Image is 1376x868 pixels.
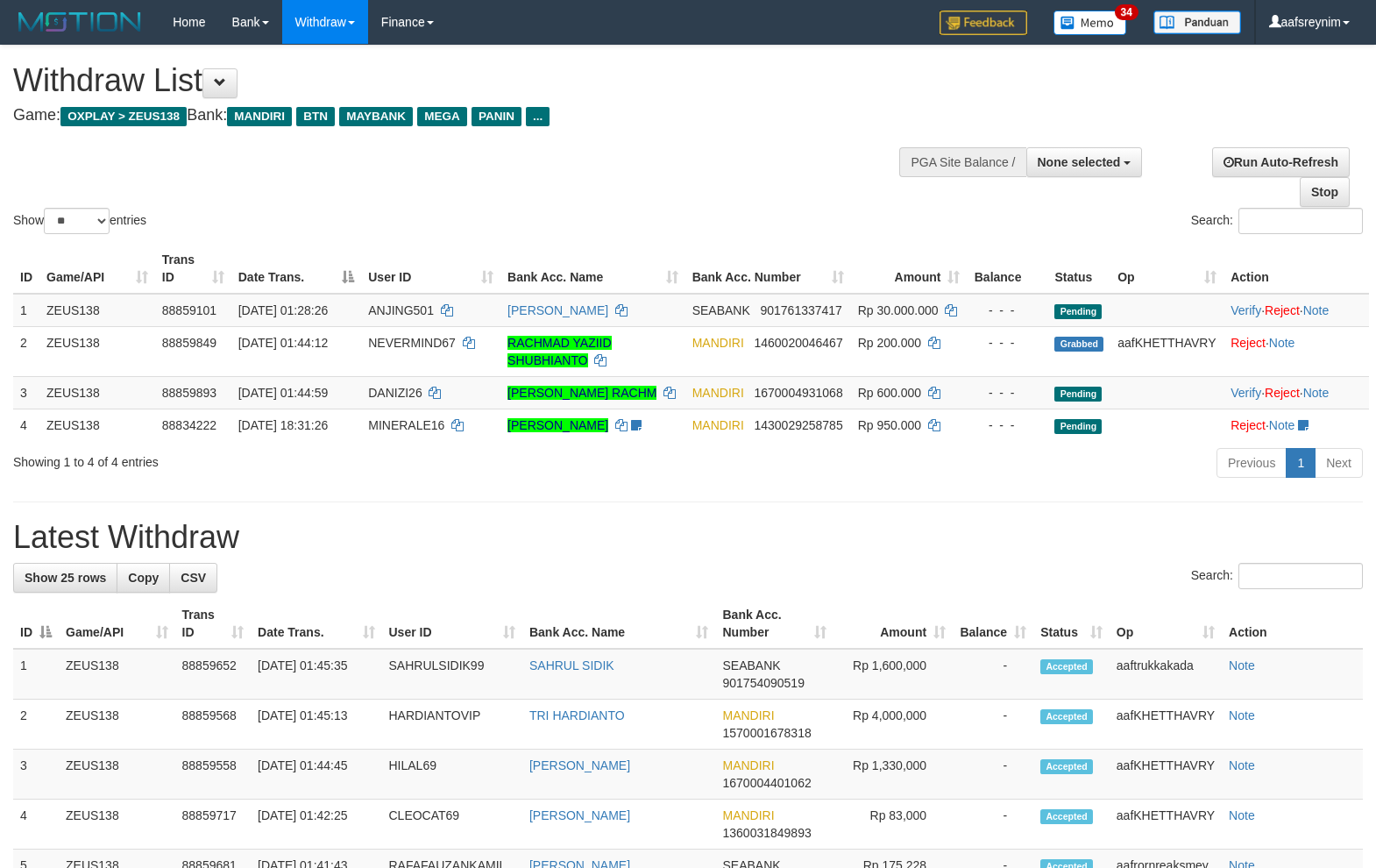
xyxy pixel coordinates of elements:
th: ID [13,244,39,294]
td: aafKHETTHAVRY [1110,750,1222,800]
span: MANDIRI [722,708,774,722]
span: MANDIRI [692,418,744,432]
a: [PERSON_NAME] RACHM [507,386,656,400]
img: panduan.png [1153,11,1241,34]
th: Action [1224,244,1369,294]
span: Accepted [1040,759,1093,774]
th: Bank Acc. Number: activate to sort column ascending [715,599,833,649]
th: Action [1222,599,1363,649]
span: MANDIRI [722,808,774,822]
span: SEABANK [692,303,750,317]
a: [PERSON_NAME] [507,303,608,317]
div: - - - [974,384,1040,402]
a: Note [1303,303,1330,317]
th: Balance [967,244,1047,294]
a: Note [1269,418,1295,432]
th: Status: activate to sort column ascending [1033,599,1110,649]
a: Note [1229,808,1255,822]
label: Search: [1191,208,1363,234]
td: aafKHETTHAVRY [1110,800,1222,850]
span: None selected [1038,155,1121,169]
span: OXPLAY > ZEUS138 [60,107,187,126]
span: 88859101 [162,303,216,317]
a: Previous [1216,448,1287,478]
a: Run Auto-Refresh [1212,147,1350,177]
a: Reject [1231,418,1266,432]
span: MANDIRI [227,107,292,126]
td: CLEOCAT69 [382,800,522,850]
div: - - - [974,416,1040,434]
h1: Latest Withdraw [13,520,1363,555]
span: MANDIRI [692,386,744,400]
span: Rp 30.000.000 [858,303,939,317]
th: Op: activate to sort column ascending [1110,244,1224,294]
td: [DATE] 01:42:25 [251,800,381,850]
th: Amount: activate to sort column ascending [833,599,954,649]
td: HARDIANTOVIP [382,700,522,750]
th: User ID: activate to sort column ascending [361,244,500,294]
span: Rp 200.000 [858,336,921,350]
td: Rp 1,330,000 [833,750,954,800]
th: Amount: activate to sort column ascending [851,244,968,294]
a: Note [1269,336,1295,350]
span: Copy 901754090519 to clipboard [722,676,804,690]
span: Rp 950.000 [858,418,921,432]
span: Copy 1460020046467 to clipboard [754,336,842,350]
span: [DATE] 01:44:59 [238,386,328,400]
a: Note [1303,386,1330,400]
td: 3 [13,376,39,409]
a: Next [1315,448,1363,478]
span: ANJING501 [368,303,434,317]
span: Pending [1054,419,1102,434]
span: CSV [181,571,206,585]
a: RACHMAD YAZIID SHUBHIANTO [507,336,612,367]
span: Copy 1570001678318 to clipboard [722,726,811,740]
span: Accepted [1040,709,1093,724]
a: Verify [1231,303,1261,317]
span: Rp 600.000 [858,386,921,400]
th: Op: activate to sort column ascending [1110,599,1222,649]
span: SEABANK [722,658,780,672]
img: Button%20Memo.svg [1053,11,1127,35]
td: 4 [13,409,39,441]
td: 4 [13,800,59,850]
td: aafKHETTHAVRY [1110,700,1222,750]
td: ZEUS138 [39,294,155,327]
a: 1 [1286,448,1316,478]
td: 3 [13,750,59,800]
label: Show entries [13,208,146,234]
span: Copy [128,571,159,585]
td: HILAL69 [382,750,522,800]
span: BTN [296,107,335,126]
span: [DATE] 01:28:26 [238,303,328,317]
td: ZEUS138 [39,409,155,441]
td: 2 [13,700,59,750]
span: NEVERMIND67 [368,336,456,350]
a: Verify [1231,386,1261,400]
td: [DATE] 01:45:35 [251,649,381,700]
td: ZEUS138 [59,649,175,700]
td: SAHRULSIDIK99 [382,649,522,700]
span: 88834222 [162,418,216,432]
td: ZEUS138 [59,800,175,850]
span: Pending [1054,387,1102,402]
td: aafKHETTHAVRY [1110,326,1224,376]
th: User ID: activate to sort column ascending [382,599,522,649]
h4: Game: Bank: [13,107,900,125]
span: [DATE] 01:44:12 [238,336,328,350]
div: - - - [974,334,1040,352]
input: Search: [1238,563,1363,589]
th: Balance: activate to sort column ascending [953,599,1033,649]
td: 88859652 [175,649,252,700]
td: ZEUS138 [39,376,155,409]
span: MANDIRI [692,336,744,350]
a: Show 25 rows [13,563,117,593]
a: Stop [1300,177,1350,207]
span: DANIZI26 [368,386,422,400]
td: · [1224,326,1369,376]
a: CSV [169,563,217,593]
div: Showing 1 to 4 of 4 entries [13,446,560,471]
td: 88859717 [175,800,252,850]
th: Game/API: activate to sort column ascending [39,244,155,294]
td: - [953,800,1033,850]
